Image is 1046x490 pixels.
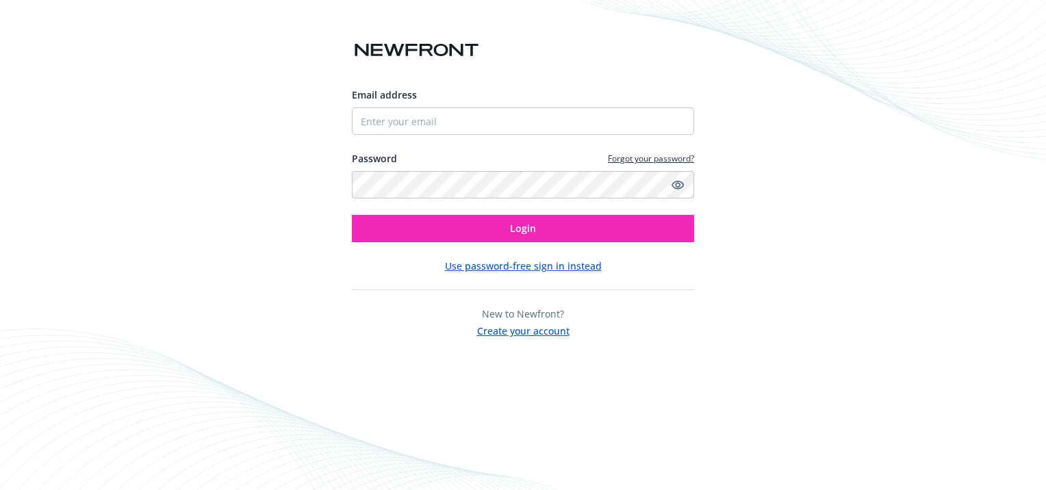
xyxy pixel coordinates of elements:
span: New to Newfront? [482,307,564,320]
input: Enter your email [352,107,694,135]
label: Password [352,151,397,166]
a: Show password [669,177,686,193]
span: Login [510,222,536,235]
img: Newfront logo [352,38,481,62]
button: Login [352,215,694,242]
button: Create your account [477,321,570,338]
a: Forgot your password? [608,153,694,164]
button: Use password-free sign in instead [445,259,602,273]
span: Email address [352,88,417,101]
input: Enter your password [352,171,694,198]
